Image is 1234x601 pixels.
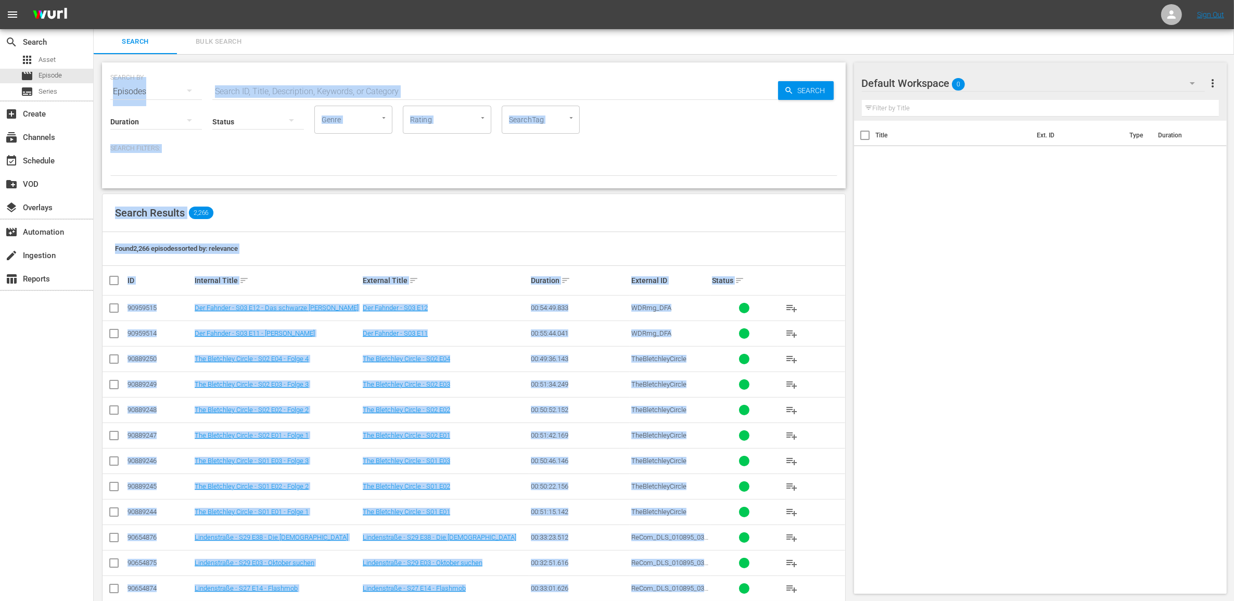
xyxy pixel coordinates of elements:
[128,431,192,439] div: 90889247
[128,533,192,541] div: 90654876
[785,531,798,544] span: playlist_add
[128,355,192,363] div: 90889250
[785,327,798,340] span: playlist_add
[39,86,57,97] span: Series
[531,584,629,592] div: 00:33:01.626
[785,582,798,595] span: playlist_add
[195,559,314,567] a: Lindenstraße - S29 E03 - Oktober suchen
[363,355,450,363] a: The Bletchley Circle - S02 E04
[39,55,56,65] span: Asset
[110,77,202,106] div: Episodes
[6,8,19,21] span: menu
[631,431,686,439] span: TheBletchleyCircle
[561,276,570,285] span: sort
[785,506,798,518] span: playlist_add
[531,304,629,312] div: 00:54:49.833
[195,584,298,592] a: Lindenstraße - S27 E14 - Flashmob
[363,380,450,388] a: The Bletchley Circle - S02 E03
[21,54,33,66] span: Asset
[1152,121,1214,150] th: Duration
[195,533,348,541] a: Lindenstraße - S29 E38 - Die [DEMOGRAPHIC_DATA]
[785,378,798,391] span: playlist_add
[794,81,834,100] span: Search
[100,36,171,48] span: Search
[779,449,804,474] button: playlist_add
[1197,10,1224,19] a: Sign Out
[363,431,450,439] a: The Bletchley Circle - S02 E01
[531,274,629,287] div: Duration
[5,108,18,120] span: Create
[21,85,33,98] span: Series
[239,276,249,285] span: sort
[631,406,686,414] span: TheBletchleyCircle
[785,302,798,314] span: playlist_add
[195,508,309,516] a: The Bletchley Circle - S01 E01 - Folge 1
[531,508,629,516] div: 00:51:15.142
[779,500,804,525] button: playlist_add
[363,584,466,592] a: Lindenstraße - S27 E14 - Flashmob
[363,457,450,465] a: The Bletchley Circle - S01 E03
[631,355,686,363] span: TheBletchleyCircle
[363,533,516,541] a: Lindenstraße - S29 E38 - Die [DEMOGRAPHIC_DATA]
[779,372,804,397] button: playlist_add
[128,329,192,337] div: 90959514
[195,457,309,465] a: The Bletchley Circle - S01 E03 - Folge 3
[631,329,671,337] span: WDRmg_DFA
[189,207,213,219] span: 2,266
[128,508,192,516] div: 90889244
[779,321,804,346] button: playlist_add
[631,533,708,549] span: ReCom_DLS_010895_03_29_38
[952,73,965,95] span: 0
[363,304,428,312] a: Der Fahnder - S03 E12
[785,557,798,569] span: playlist_add
[128,304,192,312] div: 90959515
[195,329,315,337] a: Der Fahnder - S03 E11 - [PERSON_NAME]
[128,584,192,592] div: 90654874
[631,584,708,600] span: ReCom_DLS_010895_03_27_14
[363,559,482,567] a: Lindenstraße - S29 E03 - Oktober suchen
[631,559,708,574] span: ReCom_DLS_010895_03_29_03
[39,70,62,81] span: Episode
[531,559,629,567] div: 00:32:51.616
[631,508,686,516] span: TheBletchleyCircle
[862,69,1205,98] div: Default Workspace
[631,304,671,312] span: WDRmg_DFA
[1031,121,1124,150] th: Ext. ID
[195,380,309,388] a: The Bletchley Circle - S02 E03 - Folge 3
[21,70,33,82] span: Episode
[5,226,18,238] span: Automation
[363,329,428,337] a: Der Fahnder - S03 E11
[779,551,804,576] button: playlist_add
[785,404,798,416] span: playlist_add
[631,482,686,490] span: TheBletchleyCircle
[478,113,488,123] button: Open
[779,576,804,601] button: playlist_add
[363,274,528,287] div: External Title
[363,508,450,516] a: The Bletchley Circle - S01 E01
[785,353,798,365] span: playlist_add
[779,474,804,499] button: playlist_add
[195,482,309,490] a: The Bletchley Circle - S01 E02 - Folge 2
[531,457,629,465] div: 00:50:46.146
[779,296,804,321] button: playlist_add
[531,329,629,337] div: 00:55:44.041
[195,304,359,312] a: Der Fahnder - S03 E12 - Das schwarze [PERSON_NAME]
[25,3,75,27] img: ans4CAIJ8jUAAAAAAAAAAAAAAAAAAAAAAAAgQb4GAAAAAAAAAAAAAAAAAAAAAAAAJMjXAAAAAAAAAAAAAAAAAAAAAAAAgAT5G...
[531,482,629,490] div: 00:50:22.156
[531,355,629,363] div: 00:49:36.143
[195,406,309,414] a: The Bletchley Circle - S02 E02 - Folge 2
[631,457,686,465] span: TheBletchleyCircle
[5,178,18,190] span: VOD
[409,276,418,285] span: sort
[531,380,629,388] div: 00:51:34.249
[876,121,1031,150] th: Title
[785,429,798,442] span: playlist_add
[531,533,629,541] div: 00:33:23.512
[363,406,450,414] a: The Bletchley Circle - S02 E02
[5,249,18,262] span: Ingestion
[631,276,709,285] div: External ID
[128,559,192,567] div: 90654875
[531,431,629,439] div: 00:51:42.169
[5,131,18,144] span: Channels
[115,245,238,252] span: Found 2,266 episodes sorted by: relevance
